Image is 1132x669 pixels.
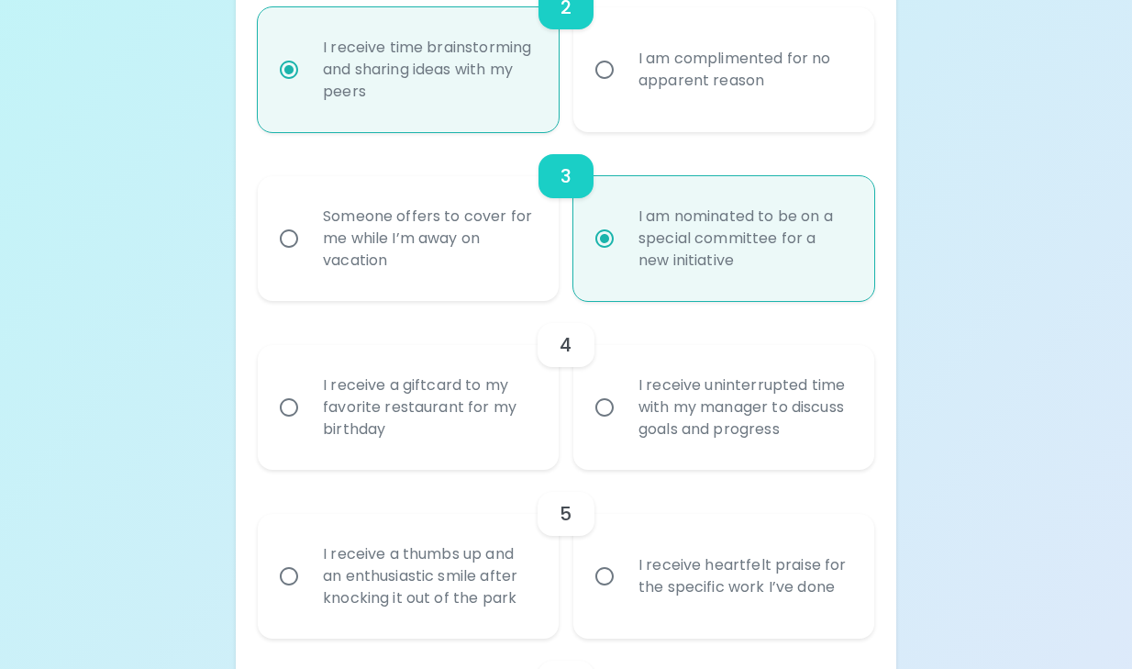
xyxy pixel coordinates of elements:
div: Someone offers to cover for me while I’m away on vacation [308,184,549,294]
div: choice-group-check [258,132,874,301]
div: I am complimented for no apparent reason [624,26,864,114]
div: choice-group-check [258,470,874,639]
h6: 3 [560,162,572,191]
div: I receive uninterrupted time with my manager to discuss goals and progress [624,352,864,463]
div: I am nominated to be on a special committee for a new initiative [624,184,864,294]
div: I receive a thumbs up and an enthusiastic smile after knocking it out of the park [308,521,549,631]
div: I receive heartfelt praise for the specific work I’ve done [624,532,864,620]
h6: 5 [560,499,572,529]
div: I receive time brainstorming and sharing ideas with my peers [308,15,549,125]
div: choice-group-check [258,301,874,470]
h6: 4 [560,330,572,360]
div: I receive a giftcard to my favorite restaurant for my birthday [308,352,549,463]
